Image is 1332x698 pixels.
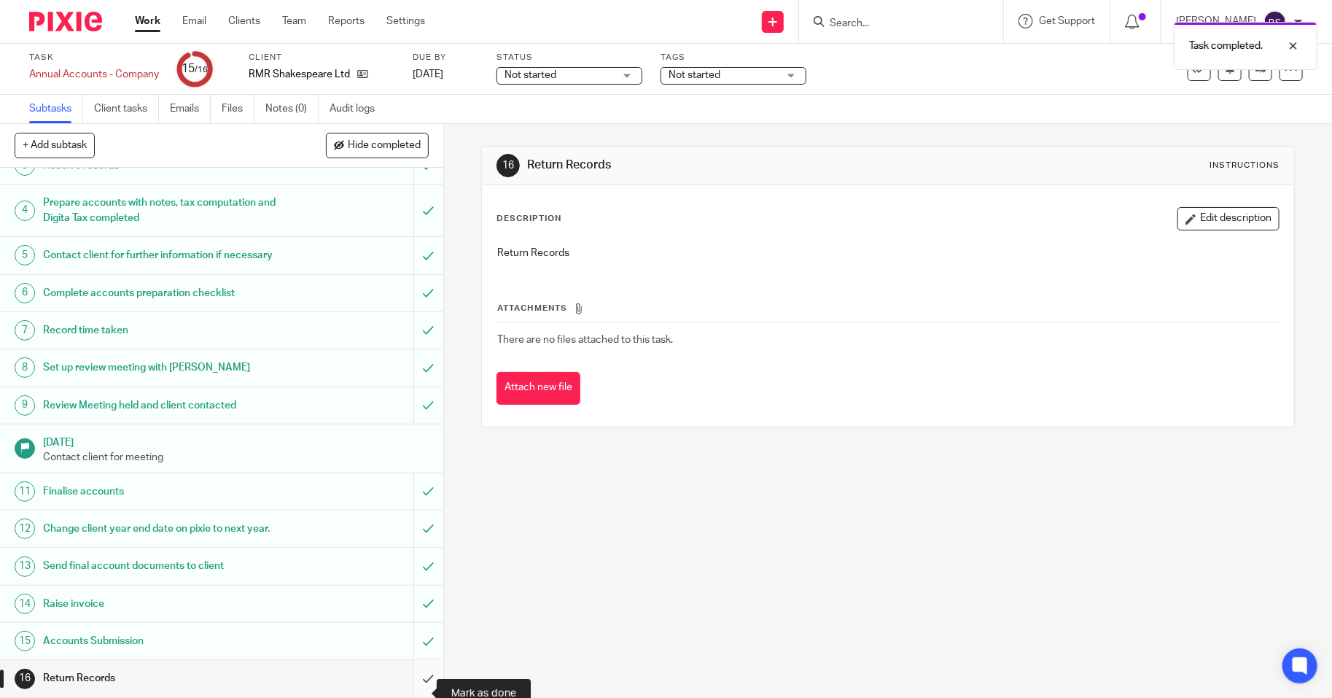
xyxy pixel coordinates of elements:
label: Client [249,52,394,63]
div: Annual Accounts - Company [29,67,159,82]
div: 4 [15,201,35,221]
div: 11 [15,481,35,502]
div: 6 [15,283,35,303]
p: Task completed. [1189,39,1263,53]
div: 13 [15,557,35,577]
div: 15 [182,61,208,77]
label: Tags [661,52,806,63]
h1: [DATE] [43,432,429,450]
span: Hide completed [348,140,421,152]
small: /16 [195,66,208,74]
h1: Contact client for further information if necessary [43,244,281,266]
a: Reports [328,14,365,28]
a: Email [182,14,206,28]
a: Team [282,14,306,28]
div: 5 [15,245,35,265]
button: Edit description [1177,207,1280,230]
h1: Record time taken [43,319,281,341]
a: Notes (0) [265,95,319,123]
div: 14 [15,594,35,614]
span: Not started [669,70,720,80]
label: Status [496,52,642,63]
p: Contact client for meeting [43,450,429,465]
a: Emails [170,95,211,123]
h1: Finalise accounts [43,481,281,503]
div: 8 [15,357,35,378]
a: Client tasks [94,95,159,123]
span: There are no files attached to this task. [497,335,673,345]
div: 7 [15,320,35,341]
button: Attach new file [496,372,580,405]
h1: Return Records [527,158,919,173]
h1: Review Meeting held and client contacted [43,395,281,416]
div: 12 [15,519,35,539]
div: 16 [15,669,35,689]
a: Settings [386,14,425,28]
p: Description [496,213,561,225]
h1: Send final account documents to client [43,555,281,577]
a: Clients [228,14,260,28]
a: Work [135,14,160,28]
h1: Complete accounts preparation checklist [43,282,281,304]
a: Subtasks [29,95,83,123]
h1: Set up review meeting with [PERSON_NAME] [43,357,281,379]
span: Not started [505,70,556,80]
h1: Change client year end date on pixie to next year. [43,518,281,540]
p: RMR Shakespeare Ltd [249,67,350,82]
span: Attachments [497,304,567,312]
button: Hide completed [326,133,429,158]
label: Due by [413,52,478,63]
img: svg%3E [1263,10,1287,34]
div: 16 [496,154,520,177]
div: Instructions [1210,160,1280,171]
button: + Add subtask [15,133,95,158]
div: 15 [15,631,35,651]
img: Pixie [29,12,102,31]
h1: Accounts Submission [43,630,281,652]
div: 9 [15,395,35,416]
h1: Return Records [43,667,281,689]
a: Files [222,95,254,123]
label: Task [29,52,159,63]
p: Return Records [497,246,1280,260]
h1: Prepare accounts with notes, tax computation and Digita Tax completed [43,192,281,229]
h1: Raise invoice [43,593,281,615]
a: Audit logs [330,95,386,123]
span: [DATE] [413,69,443,80]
